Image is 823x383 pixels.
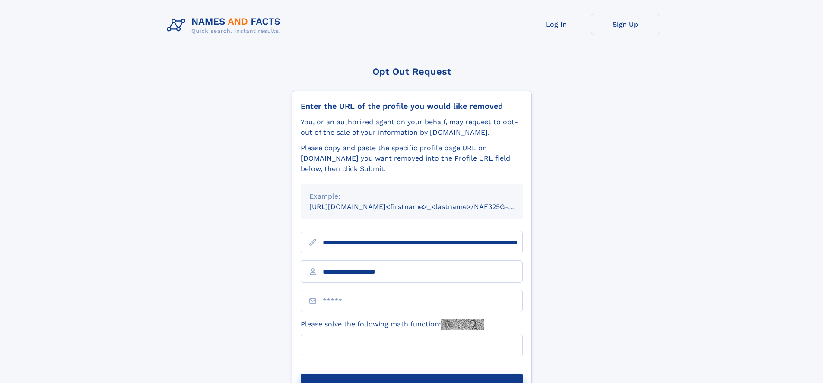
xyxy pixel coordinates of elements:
[301,101,523,111] div: Enter the URL of the profile you would like removed
[309,191,514,202] div: Example:
[292,66,532,77] div: Opt Out Request
[301,319,484,330] label: Please solve the following math function:
[522,14,591,35] a: Log In
[301,143,523,174] div: Please copy and paste the specific profile page URL on [DOMAIN_NAME] you want removed into the Pr...
[591,14,660,35] a: Sign Up
[163,14,288,37] img: Logo Names and Facts
[301,117,523,138] div: You, or an authorized agent on your behalf, may request to opt-out of the sale of your informatio...
[309,203,539,211] small: [URL][DOMAIN_NAME]<firstname>_<lastname>/NAF325G-xxxxxxxx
